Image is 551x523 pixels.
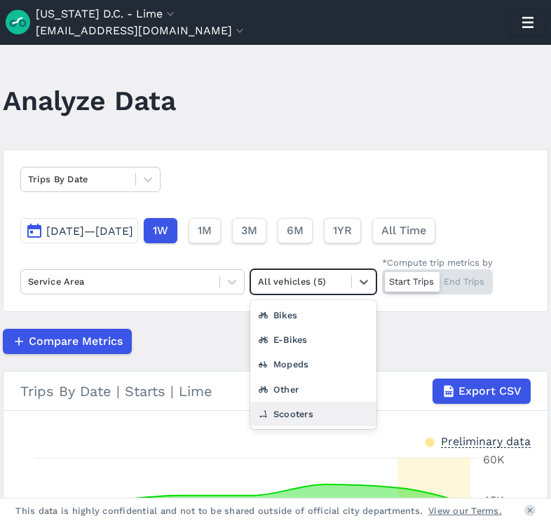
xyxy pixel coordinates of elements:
div: Bikes [250,303,376,327]
span: [DATE]—[DATE] [46,224,133,238]
button: 1M [189,218,221,243]
button: Export CSV [433,379,531,404]
button: 6M [278,218,313,243]
span: 1YR [333,222,352,239]
button: [DATE]—[DATE] [20,218,138,243]
span: 3M [241,222,257,239]
div: Preliminary data [441,433,531,448]
span: Compare Metrics [29,333,123,350]
div: Trips By Date | Starts | Lime [20,379,531,404]
div: *Compute trip metrics by [382,256,493,269]
tspan: 45K [483,494,504,507]
tspan: 60K [483,453,505,466]
button: 1W [144,218,177,243]
span: 1W [153,222,168,239]
div: E-Bikes [250,327,376,352]
button: 1YR [324,218,361,243]
button: 3M [232,218,266,243]
div: Other [250,377,376,402]
span: 6M [287,222,304,239]
div: Scooters [250,402,376,426]
button: All Time [372,218,435,243]
a: View our Terms. [428,504,502,517]
span: Export CSV [458,383,522,400]
div: Mopeds [250,352,376,376]
h1: Analyze Data [3,81,176,120]
span: 1M [198,222,212,239]
span: All Time [381,222,426,239]
button: [US_STATE] D.C. - Lime [36,6,177,22]
button: [EMAIL_ADDRESS][DOMAIN_NAME] [36,22,247,39]
button: Compare Metrics [3,329,132,354]
img: Ride Report [6,10,36,34]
